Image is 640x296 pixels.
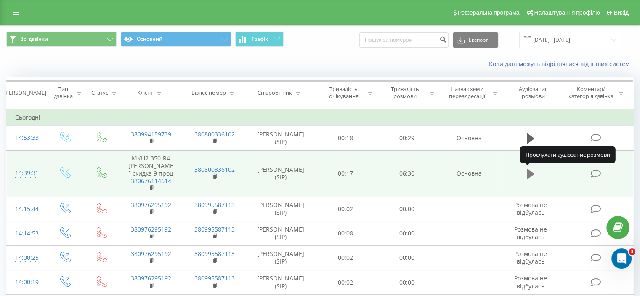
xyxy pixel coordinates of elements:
span: 3 [629,248,635,255]
button: Графік [235,32,284,47]
span: Розмова не відбулась [514,225,547,241]
div: 14:53:33 [15,130,37,146]
a: 380976295192 [131,201,171,209]
a: 380800336102 [194,130,235,138]
input: Пошук за номером [359,32,449,48]
td: MKH2-350-R4 [PERSON_NAME] скидка 9 проц [119,150,183,197]
div: Тип дзвінка [53,85,73,100]
td: [PERSON_NAME] (SIP) [247,126,315,150]
a: 380676114614 [131,177,171,185]
span: Розмова не відбулась [514,201,547,216]
div: 14:39:31 [15,165,37,181]
a: 380976295192 [131,250,171,258]
a: 380976295192 [131,274,171,282]
td: 00:00 [376,245,437,270]
td: [PERSON_NAME] (SIP) [247,150,315,197]
div: Тривалість розмови [384,85,426,100]
div: Прослухати аудіозапис розмови [520,146,616,163]
td: 00:02 [315,245,376,270]
div: 14:15:44 [15,201,37,217]
td: 06:30 [376,150,437,197]
div: [PERSON_NAME] [4,89,46,96]
a: 380995587113 [194,274,235,282]
td: [PERSON_NAME] (SIP) [247,270,315,295]
td: 00:02 [315,197,376,221]
span: Налаштування профілю [534,9,600,16]
td: Основна [437,126,501,150]
button: Всі дзвінки [6,32,117,47]
a: 380995587113 [194,201,235,209]
td: [PERSON_NAME] (SIP) [247,221,315,245]
div: 14:00:25 [15,250,37,266]
span: Вихід [614,9,629,16]
div: Тривалість очікування [323,85,365,100]
td: [PERSON_NAME] (SIP) [247,245,315,270]
td: 00:00 [376,197,437,221]
td: 00:00 [376,270,437,295]
div: Клієнт [137,89,153,96]
td: 00:18 [315,126,376,150]
td: 00:02 [315,270,376,295]
div: Статус [91,89,108,96]
td: 00:08 [315,221,376,245]
td: 00:00 [376,221,437,245]
td: 00:29 [376,126,437,150]
div: Аудіозапис розмови [509,85,558,100]
span: Розмова не відбулась [514,250,547,265]
td: 00:17 [315,150,376,197]
div: Назва схеми переадресації [445,85,489,100]
button: Експорт [453,32,498,48]
td: [PERSON_NAME] (SIP) [247,197,315,221]
span: Графік [252,36,268,42]
div: 14:00:19 [15,274,37,291]
div: 14:14:53 [15,225,37,242]
div: Бізнес номер [191,89,226,96]
button: Основний [121,32,231,47]
span: Розмова не відбулась [514,274,547,290]
span: Реферальна програма [458,9,520,16]
a: 380995587113 [194,250,235,258]
a: 380994159739 [131,130,171,138]
a: 380800336102 [194,165,235,173]
iframe: Intercom live chat [611,248,632,269]
td: Сьогодні [7,109,634,126]
div: Коментар/категорія дзвінка [566,85,615,100]
a: 380976295192 [131,225,171,233]
span: Всі дзвінки [20,36,48,43]
div: Співробітник [258,89,292,96]
td: Основна [437,150,501,197]
a: 380995587113 [194,225,235,233]
a: Коли дані можуть відрізнятися вiд інших систем [489,60,634,68]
